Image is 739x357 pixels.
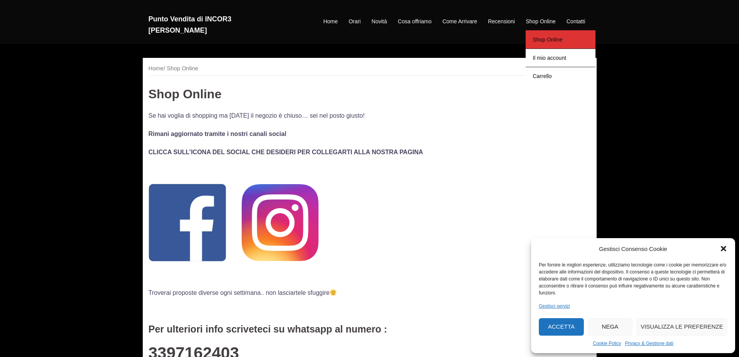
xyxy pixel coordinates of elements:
[526,49,595,67] a: Il mio account
[599,244,667,254] div: Gestisci Consenso Cookie
[488,17,515,26] a: Recensioni
[323,17,337,26] a: Home
[149,110,591,121] p: Se hai voglia di shopping ma [DATE] il negozio è chiuso… sei nel posto giusto!
[149,14,288,36] h2: Punto Vendita di INCOR3 [PERSON_NAME]
[593,340,621,347] a: Cookie Policy
[149,65,164,71] a: Home
[539,261,727,296] div: Per fornire le migliori esperienze, utilizziamo tecnologie come i cookie per memorizzare e/o acce...
[539,302,570,310] a: Gestisci servizi
[720,245,727,253] div: Chiudi la finestra di dialogo
[442,17,477,26] a: Come Arrivare
[149,287,591,298] p: Troverai proposte diverse ogni settimana.. non lasciartele sfuggire
[636,318,727,336] button: Visualizza le preferenze
[349,17,361,26] a: Orari
[588,318,633,336] button: Nega
[539,318,584,336] button: Accetta
[149,64,591,76] nav: / Shop Online
[372,17,387,26] a: Novità
[526,67,595,85] a: Carrello
[398,17,432,26] a: Cosa offriamo
[526,30,595,49] a: Shop Online
[330,289,336,296] img: 🙂
[149,149,423,155] strong: CLICCA SULL’ICONA DEL SOCIAL CHE DESIDERI PER COLLEGARTI ALLA NOSTRA PAGINA
[149,87,591,101] h3: Shop Online
[149,324,591,335] h4: Per ulteriori info scriveteci su whatsapp al numero :
[625,340,673,347] a: Privacy & Gestione dati
[149,131,287,137] b: Rimani aggiornato tramite i nostri canali social
[566,17,585,26] a: Contatti
[526,17,556,26] a: Shop Online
